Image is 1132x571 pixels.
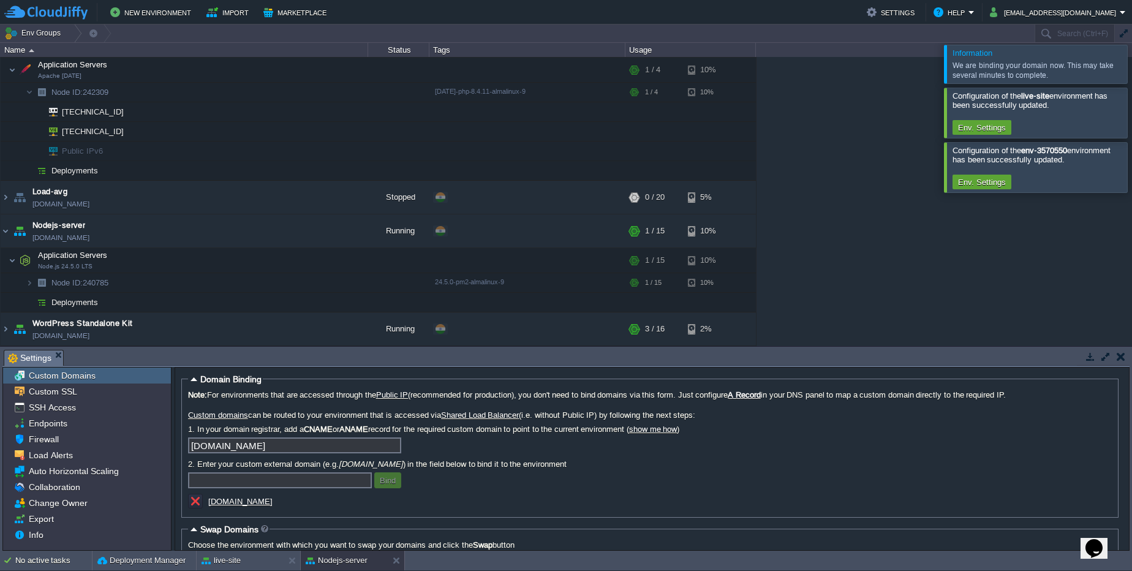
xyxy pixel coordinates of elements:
b: CNAME [304,425,333,434]
a: Info [26,529,45,540]
button: [EMAIL_ADDRESS][DOMAIN_NAME] [990,5,1120,20]
button: Env Groups [4,25,65,42]
img: AMDAwAAAACH5BAEAAAAALAAAAAABAAEAAAICRAEAOw== [26,293,33,312]
img: AMDAwAAAACH5BAEAAAAALAAAAAABAAEAAAICRAEAOw== [33,142,40,161]
img: AMDAwAAAACH5BAEAAAAALAAAAAABAAEAAAICRAEAOw== [33,83,50,102]
img: AMDAwAAAACH5BAEAAAAALAAAAAABAAEAAAICRAEAOw== [1,214,10,248]
div: Running [368,214,429,248]
a: SSH Access [26,402,78,413]
label: 1. In your domain registrar, add a or record for the required custom domain to point to the curre... [188,425,1112,434]
img: AMDAwAAAACH5BAEAAAAALAAAAAABAAEAAAICRAEAOw== [33,102,40,121]
span: Information [953,48,992,58]
div: 1 / 15 [645,214,665,248]
a: [TECHNICAL_ID] [61,107,126,116]
a: A Record [728,390,761,399]
div: Status [369,43,429,57]
a: Deployments [50,165,100,176]
span: 240785 [50,278,110,288]
a: Endpoints [26,418,69,429]
button: live-site [202,554,241,567]
b: Note: [188,390,207,399]
img: AMDAwAAAACH5BAEAAAAALAAAAAABAAEAAAICRAEAOw== [40,122,58,141]
div: 3 / 16 [645,312,665,346]
a: Public IPv6 [61,146,105,156]
button: Env. Settings [954,122,1009,133]
a: Application ServersApache [DATE] [37,60,109,69]
span: Configuration of the environment has been successfully updated. [953,91,1107,110]
div: Tags [430,43,625,57]
a: Application ServersNode.js 24.5.0 LTS [37,251,109,260]
a: show me how [629,425,677,434]
button: Settings [867,5,918,20]
div: 10% [688,83,728,102]
img: AMDAwAAAACH5BAEAAAAALAAAAAABAAEAAAICRAEAOw== [9,248,16,273]
a: Load Alerts [26,450,75,461]
span: [TECHNICAL_ID] [61,102,126,121]
span: [TECHNICAL_ID] [61,122,126,141]
div: Name [1,43,368,57]
a: Nodejs-server [32,219,85,232]
div: 10% [688,273,728,292]
span: [DOMAIN_NAME] [32,198,89,210]
div: Running [368,312,429,346]
div: 10% [688,58,728,82]
img: AMDAwAAAACH5BAEAAAAALAAAAAABAAEAAAICRAEAOw== [33,161,50,180]
label: For environments that are accessed through the (recommended for production), you don't need to bi... [188,390,1112,399]
span: Swap Domains [200,524,258,534]
a: Custom SSL [26,386,79,397]
a: Custom domains [188,410,248,420]
button: Help [934,5,968,20]
a: Load-avg [32,186,67,198]
div: We are binding your domain now. This may take several minutes to complete. [953,61,1124,80]
div: 2% [688,312,728,346]
span: Apache [DATE] [38,72,81,80]
button: Deployment Manager [97,554,186,567]
a: Custom Domains [26,370,97,381]
div: 0 / 20 [645,181,665,214]
span: 242309 [50,87,110,97]
a: [DOMAIN_NAME] [32,330,89,342]
span: Application Servers [37,59,109,70]
div: 1 / 15 [645,248,665,273]
img: AMDAwAAAACH5BAEAAAAALAAAAAABAAEAAAICRAEAOw== [26,273,33,292]
img: AMDAwAAAACH5BAEAAAAALAAAAAABAAEAAAICRAEAOw== [40,142,58,161]
a: Auto Horizontal Scaling [26,466,121,477]
a: [DOMAIN_NAME] [32,232,89,244]
button: Import [206,5,252,20]
a: [DOMAIN_NAME] [208,497,273,506]
span: 24.5.0-pm2-almalinux-9 [435,278,504,285]
div: 10% [688,214,728,248]
img: AMDAwAAAACH5BAEAAAAALAAAAAABAAEAAAICRAEAOw== [1,312,10,346]
div: 1 / 4 [645,83,658,102]
a: Deployments [50,297,100,308]
a: Collaboration [26,482,82,493]
img: AMDAwAAAACH5BAEAAAAALAAAAAABAAEAAAICRAEAOw== [11,312,28,346]
a: Node ID:240785 [50,278,110,288]
label: can be routed to your environment that is accessed via (i.e. without Public IP) by following the ... [188,410,1112,420]
label: Choose the environment with which you want to swap your domains and click the button [188,540,1112,550]
div: Usage [626,43,755,57]
span: Domain Binding [200,374,262,384]
b: ANAME [339,425,368,434]
img: AMDAwAAAACH5BAEAAAAALAAAAAABAAEAAAICRAEAOw== [9,58,16,82]
img: AMDAwAAAACH5BAEAAAAALAAAAAABAAEAAAICRAEAOw== [11,214,28,248]
span: Change Owner [26,497,89,509]
span: Node.js 24.5.0 LTS [38,263,92,270]
img: AMDAwAAAACH5BAEAAAAALAAAAAABAAEAAAICRAEAOw== [17,58,34,82]
img: AMDAwAAAACH5BAEAAAAALAAAAAABAAEAAAICRAEAOw== [17,248,34,273]
img: AMDAwAAAACH5BAEAAAAALAAAAAABAAEAAAICRAEAOw== [33,273,50,292]
b: live-site [1021,91,1049,100]
a: WordPress Standalone Kit [32,317,133,330]
img: AMDAwAAAACH5BAEAAAAALAAAAAABAAEAAAICRAEAOw== [40,102,58,121]
div: 10% [688,248,728,273]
